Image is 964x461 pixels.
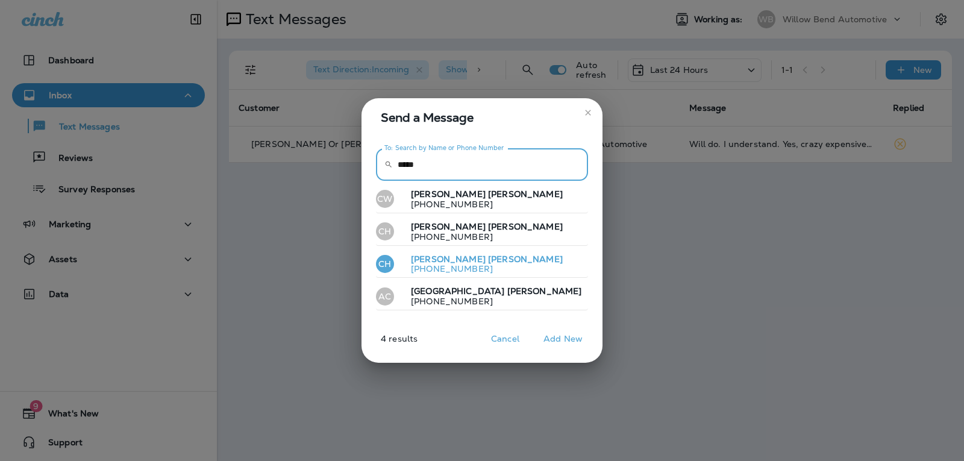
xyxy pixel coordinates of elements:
span: [GEOGRAPHIC_DATA] [411,286,504,296]
p: [PHONE_NUMBER] [401,296,581,306]
div: AC [376,287,394,306]
label: To: Search by Name or Phone Number [384,143,504,152]
span: [PERSON_NAME] [488,221,563,232]
div: CW [376,190,394,208]
button: CH[PERSON_NAME] [PERSON_NAME][PHONE_NUMBER] [376,218,588,246]
button: AC[GEOGRAPHIC_DATA] [PERSON_NAME][PHONE_NUMBER] [376,283,588,310]
div: CH [376,222,394,240]
p: [PHONE_NUMBER] [401,264,563,274]
p: [PHONE_NUMBER] [401,232,563,242]
button: CW[PERSON_NAME] [PERSON_NAME][PHONE_NUMBER] [376,186,588,213]
span: [PERSON_NAME] [488,254,563,265]
button: close [578,103,598,122]
span: [PERSON_NAME] [507,286,582,296]
span: [PERSON_NAME] [411,189,486,199]
span: [PERSON_NAME] [488,189,563,199]
p: 4 results [357,334,418,353]
div: CH [376,255,394,273]
button: Add New [537,330,589,348]
button: CH[PERSON_NAME] [PERSON_NAME][PHONE_NUMBER] [376,251,588,278]
span: [PERSON_NAME] [411,254,486,265]
span: [PERSON_NAME] [411,221,486,232]
span: Send a Message [381,108,588,127]
button: Cancel [483,330,528,348]
p: [PHONE_NUMBER] [401,199,563,209]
